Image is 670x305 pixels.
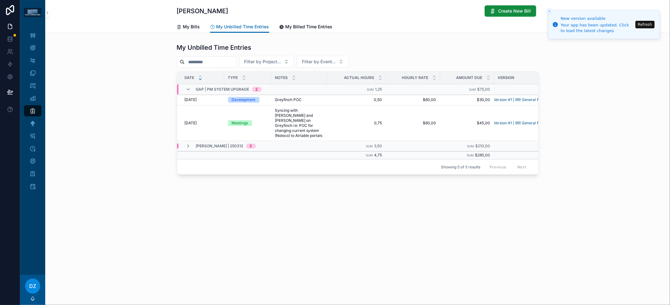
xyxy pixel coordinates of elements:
[390,97,436,102] span: $60,00
[374,153,382,157] span: 4,75
[546,8,553,14] button: Close toast
[477,87,490,92] span: $75,00
[444,121,490,126] span: $45,00
[196,87,249,92] span: GAP | PM System Upgrade
[183,24,200,30] span: My Bills
[485,5,536,17] button: Create New Bill
[275,75,288,80] span: Notes
[185,121,197,126] span: [DATE]
[185,97,197,102] span: [DATE]
[177,43,252,52] h1: My Unbilled Time Entries
[344,75,374,80] span: Actual Hours
[475,153,490,157] span: $285,00
[302,59,336,65] span: Filter by Event...
[228,75,238,80] span: Type
[286,24,333,30] span: My Billed Time Entries
[297,56,349,68] button: Select Button
[24,8,41,17] img: App logo
[177,7,228,15] h1: [PERSON_NAME]
[244,59,281,65] span: Filter by Project...
[444,97,490,102] span: $30,00
[279,21,333,34] a: My Billed Time Entries
[185,75,194,80] span: Date
[375,87,382,92] span: 1,25
[635,21,655,28] button: Refresh
[467,154,474,157] small: Sum
[374,144,382,148] span: 3,50
[210,21,269,33] a: My Unbilled Time Entries
[256,87,258,92] div: 2
[216,24,269,30] span: My Unbilled Time Entries
[456,75,482,80] span: Amount Due
[331,97,382,102] span: 0,50
[561,15,634,22] div: New version available
[275,97,302,102] span: Greyfinch POC
[441,165,480,170] span: Showing 5 of 5 results
[20,25,45,200] div: scrollable content
[494,97,552,102] a: Version #1 | 99) General Project Work
[366,154,373,157] small: Sum
[467,144,474,148] small: Sum
[196,144,243,149] span: [PERSON_NAME] | 250312
[367,88,374,92] small: Sum
[177,21,200,34] a: My Bills
[561,22,634,34] div: Your app has been updated. Click to load the latest changes
[331,121,382,126] span: 0,75
[402,75,428,80] span: Hourly Rate
[275,108,323,138] span: Syncing with [PERSON_NAME] and [PERSON_NAME] on Greyfinch re: POC for changing current system (No...
[498,75,515,80] span: Version
[29,282,36,290] span: DZ
[476,144,490,148] span: $210,00
[366,144,373,148] small: Sum
[469,88,476,92] small: Sum
[232,97,256,103] div: Development
[232,120,248,126] div: Meetings
[239,56,294,68] button: Select Button
[498,8,531,14] span: Create New Bill
[494,121,552,126] a: Version #1 | 99) General Project Work
[250,144,252,149] div: 3
[390,121,436,126] span: $60,00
